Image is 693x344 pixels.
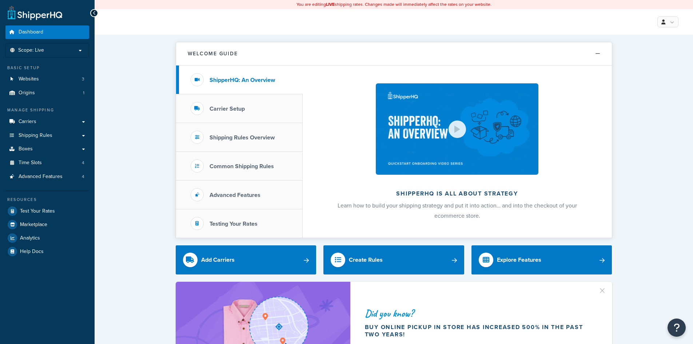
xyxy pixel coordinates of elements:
a: Add Carriers [176,245,316,274]
span: 1 [83,90,84,96]
h3: Carrier Setup [210,106,245,112]
span: Time Slots [19,160,42,166]
div: Explore Features [497,255,541,265]
button: Welcome Guide [176,42,612,66]
a: Time Slots4 [5,156,89,170]
h3: Shipping Rules Overview [210,134,275,141]
span: Dashboard [19,29,43,35]
h3: ShipperHQ: An Overview [210,77,275,83]
div: Buy online pickup in store has increased 500% in the past two years! [365,324,595,338]
div: Manage Shipping [5,107,89,113]
span: Learn how to build your shipping strategy and put it into action… and into the checkout of your e... [338,201,577,220]
a: Origins1 [5,86,89,100]
h3: Testing Your Rates [210,221,258,227]
span: Websites [19,76,39,82]
button: Open Resource Center [668,319,686,337]
div: Resources [5,197,89,203]
span: Marketplace [20,222,47,228]
span: Origins [19,90,35,96]
a: Shipping Rules [5,129,89,142]
a: Marketplace [5,218,89,231]
a: Analytics [5,232,89,245]
li: Time Slots [5,156,89,170]
div: Create Rules [349,255,383,265]
span: 4 [82,160,84,166]
div: Did you know? [365,308,595,319]
span: 3 [82,76,84,82]
li: Advanced Features [5,170,89,183]
img: ShipperHQ is all about strategy [376,83,538,175]
span: Help Docs [20,249,44,255]
span: Carriers [19,119,36,125]
span: Analytics [20,235,40,241]
a: Carriers [5,115,89,128]
span: Scope: Live [18,47,44,54]
a: Create Rules [323,245,464,274]
b: LIVE [326,1,335,8]
h3: Common Shipping Rules [210,163,274,170]
a: Boxes [5,142,89,156]
span: Test Your Rates [20,208,55,214]
a: Dashboard [5,25,89,39]
span: Shipping Rules [19,133,52,139]
span: 4 [82,174,84,180]
div: Add Carriers [201,255,235,265]
h3: Advanced Features [210,192,260,198]
h2: Welcome Guide [188,51,238,56]
a: Test Your Rates [5,205,89,218]
a: Websites3 [5,72,89,86]
a: Help Docs [5,245,89,258]
h2: ShipperHQ is all about strategy [322,190,593,197]
a: Advanced Features4 [5,170,89,183]
div: Basic Setup [5,65,89,71]
li: Websites [5,72,89,86]
span: Advanced Features [19,174,63,180]
a: Explore Features [471,245,612,274]
li: Origins [5,86,89,100]
span: Boxes [19,146,33,152]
